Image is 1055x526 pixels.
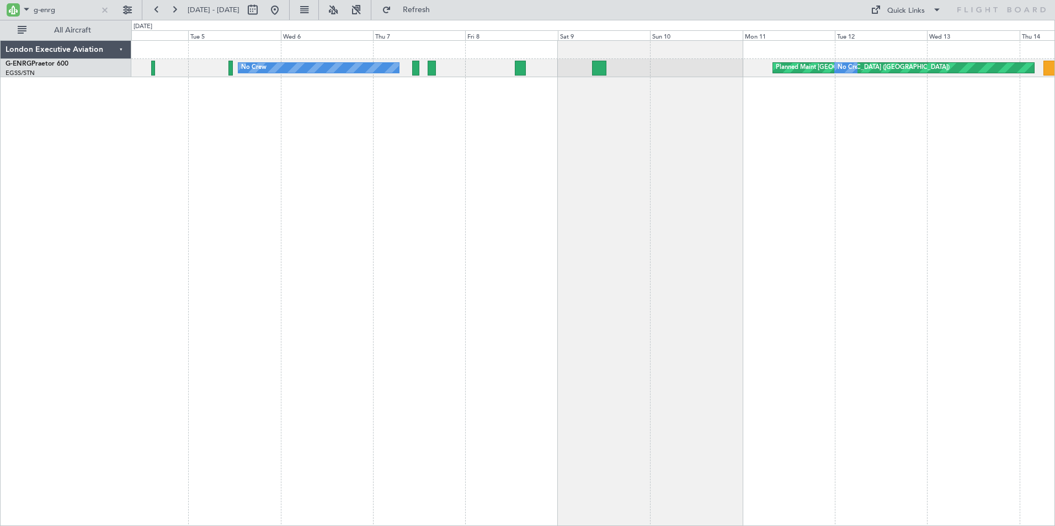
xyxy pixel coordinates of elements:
div: No Crew [241,60,267,76]
a: EGSS/STN [6,69,35,77]
div: Mon 4 [96,30,188,40]
div: Wed 6 [281,30,373,40]
button: All Aircraft [12,22,120,39]
span: All Aircraft [29,26,116,34]
button: Quick Links [865,1,947,19]
div: Thu 7 [373,30,465,40]
div: Planned Maint [GEOGRAPHIC_DATA] ([GEOGRAPHIC_DATA]) [776,60,950,76]
div: Tue 12 [835,30,927,40]
div: No Crew [838,60,863,76]
div: Fri 8 [465,30,557,40]
div: Sun 10 [650,30,742,40]
div: Sat 9 [558,30,650,40]
div: [DATE] [134,22,152,31]
a: G-ENRGPraetor 600 [6,61,68,67]
span: Refresh [393,6,440,14]
button: Refresh [377,1,443,19]
span: G-ENRG [6,61,31,67]
span: [DATE] - [DATE] [188,5,239,15]
div: Mon 11 [743,30,835,40]
div: Wed 13 [927,30,1019,40]
div: Quick Links [887,6,925,17]
div: Tue 5 [188,30,280,40]
input: A/C (Reg. or Type) [34,2,97,18]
